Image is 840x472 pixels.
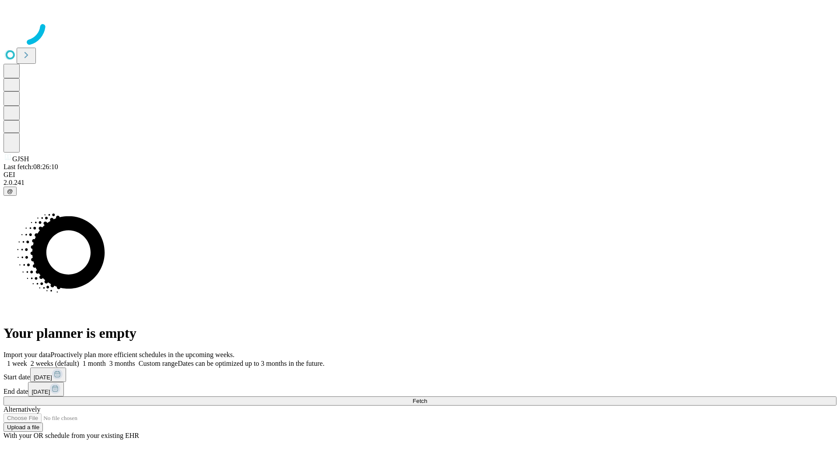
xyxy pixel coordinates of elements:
[3,171,836,179] div: GEI
[30,368,66,382] button: [DATE]
[3,382,836,396] div: End date
[3,396,836,406] button: Fetch
[83,360,106,367] span: 1 month
[3,351,51,358] span: Import your data
[12,155,29,163] span: GJSH
[31,360,79,367] span: 2 weeks (default)
[34,374,52,381] span: [DATE]
[109,360,135,367] span: 3 months
[3,325,836,341] h1: Your planner is empty
[51,351,234,358] span: Proactively plan more efficient schedules in the upcoming weeks.
[3,187,17,196] button: @
[28,382,64,396] button: [DATE]
[413,398,427,404] span: Fetch
[3,406,40,413] span: Alternatively
[3,368,836,382] div: Start date
[3,432,139,439] span: With your OR schedule from your existing EHR
[3,423,43,432] button: Upload a file
[139,360,178,367] span: Custom range
[7,360,27,367] span: 1 week
[3,163,58,170] span: Last fetch: 08:26:10
[178,360,324,367] span: Dates can be optimized up to 3 months in the future.
[7,188,13,194] span: @
[3,179,836,187] div: 2.0.241
[31,389,50,395] span: [DATE]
